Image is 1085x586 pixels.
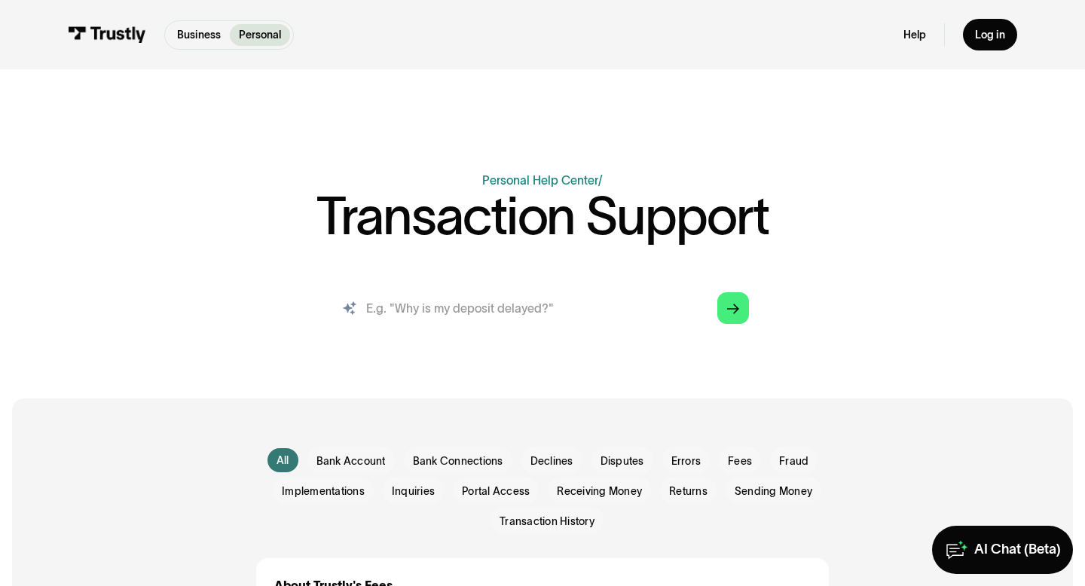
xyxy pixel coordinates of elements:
div: All [277,453,289,468]
a: Personal Help Center [482,173,598,187]
div: Log in [975,28,1005,41]
div: AI Chat (Beta) [974,541,1061,558]
img: Trustly Logo [68,26,146,43]
a: All [267,448,298,472]
span: Fraud [779,453,808,468]
div: / [598,173,603,187]
span: Errors [671,453,701,468]
span: Bank Connections [413,453,503,468]
form: Email Form [256,447,829,534]
form: Search [324,284,761,332]
a: AI Chat (Beta) [932,526,1073,574]
span: Fees [728,453,752,468]
span: Inquiries [392,484,435,499]
a: Help [903,28,926,41]
span: Returns [669,484,708,499]
a: Personal [230,24,290,46]
p: Business [177,27,221,43]
span: Receiving Money [557,484,642,499]
span: Disputes [601,453,644,468]
span: Bank Account [316,453,386,468]
a: Business [168,24,230,46]
p: Personal [239,27,281,43]
span: Transaction History [500,514,594,529]
span: Implementations [282,484,365,499]
input: search [324,284,761,332]
h1: Transaction Support [316,189,768,242]
span: Sending Money [735,484,812,499]
a: Log in [963,19,1017,50]
span: Declines [530,453,573,468]
span: Portal Access [462,484,530,499]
